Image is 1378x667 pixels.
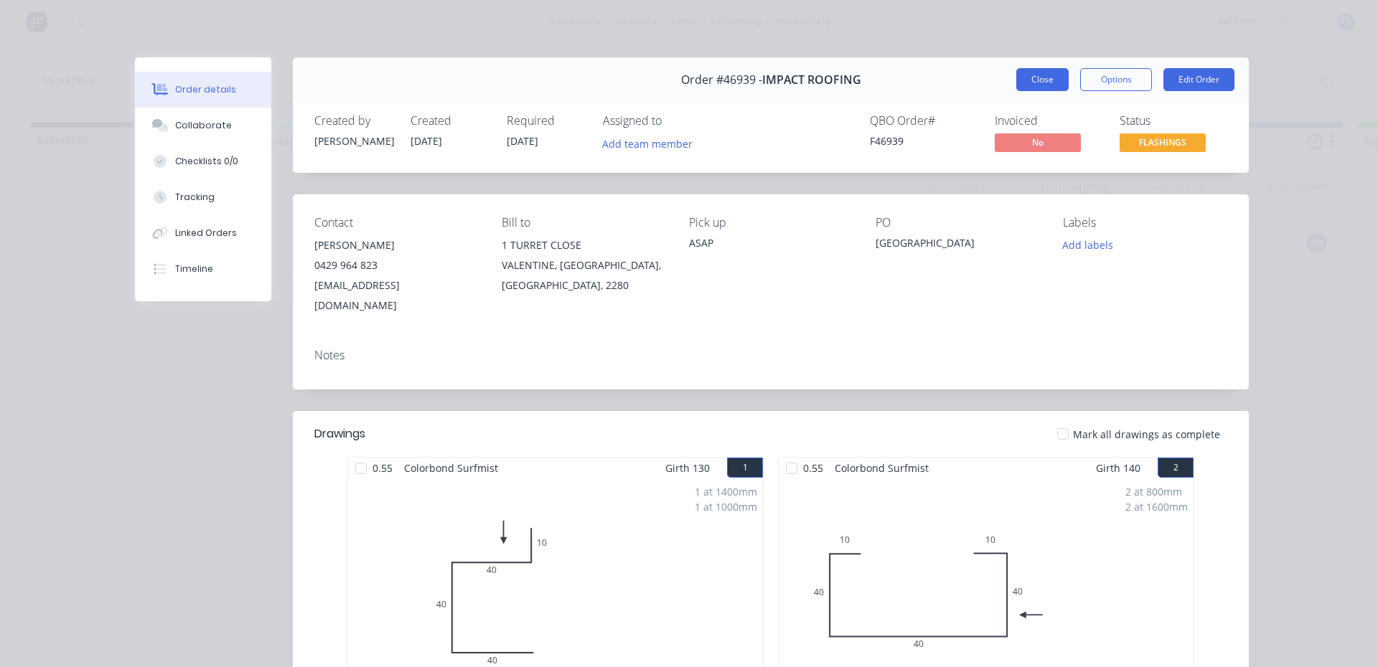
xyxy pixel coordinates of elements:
button: 2 [1158,458,1194,478]
div: F46939 [870,133,978,148]
span: [DATE] [507,134,538,148]
div: Invoiced [995,114,1102,128]
div: Required [507,114,586,128]
div: [EMAIL_ADDRESS][DOMAIN_NAME] [314,275,479,316]
div: ASAP [689,235,853,250]
button: FLASHINGS [1120,133,1206,155]
span: [DATE] [411,134,442,148]
div: [GEOGRAPHIC_DATA] [876,235,1040,255]
span: Mark all drawings as complete [1073,427,1220,442]
div: 1 TURRET CLOSE [502,235,666,255]
div: Notes [314,349,1227,362]
span: Order #46939 - [681,73,762,87]
div: 0429 964 823 [314,255,479,275]
button: Edit Order [1163,68,1234,91]
button: 1 [727,458,763,478]
div: Labels [1063,216,1227,230]
div: 2 at 1600mm [1125,499,1188,514]
div: QBO Order # [870,114,978,128]
span: 0.55 [797,458,829,478]
div: 2 at 800mm [1125,484,1188,499]
span: Girth 140 [1096,458,1140,478]
div: 1 at 1400mm [695,484,757,499]
div: [PERSON_NAME] [314,133,393,148]
div: VALENTINE, [GEOGRAPHIC_DATA], [GEOGRAPHIC_DATA], 2280 [502,255,666,295]
button: Tracking [135,179,271,215]
div: [PERSON_NAME]0429 964 823[EMAIL_ADDRESS][DOMAIN_NAME] [314,235,479,316]
div: Created by [314,114,393,128]
button: Add team member [603,133,700,153]
button: Checklists 0/0 [135,143,271,179]
div: Assigned to [603,114,746,128]
span: Colorbond Surfmist [829,458,934,478]
div: Order details [175,83,236,96]
div: Created [411,114,489,128]
div: 1 at 1000mm [695,499,757,514]
div: Collaborate [175,119,232,132]
button: Close [1016,68,1069,91]
div: Status [1120,114,1227,128]
button: Options [1080,68,1152,91]
span: FLASHINGS [1120,133,1206,151]
button: Linked Orders [135,215,271,251]
button: Add labels [1055,235,1121,255]
div: Bill to [502,216,666,230]
div: Contact [314,216,479,230]
div: Timeline [175,262,213,275]
div: 1 TURRET CLOSEVALENTINE, [GEOGRAPHIC_DATA], [GEOGRAPHIC_DATA], 2280 [502,235,666,295]
span: IMPACT ROOFING [762,73,861,87]
button: Collaborate [135,108,271,143]
span: Girth 130 [665,458,710,478]
button: Add team member [595,133,700,153]
div: Linked Orders [175,227,237,240]
div: Checklists 0/0 [175,155,238,168]
span: 0.55 [367,458,398,478]
div: Tracking [175,191,215,204]
div: [PERSON_NAME] [314,235,479,255]
span: Colorbond Surfmist [398,458,504,478]
div: Drawings [314,425,365,443]
button: Order details [135,72,271,108]
div: Pick up [689,216,853,230]
span: No [995,133,1081,151]
div: PO [876,216,1040,230]
button: Timeline [135,251,271,287]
